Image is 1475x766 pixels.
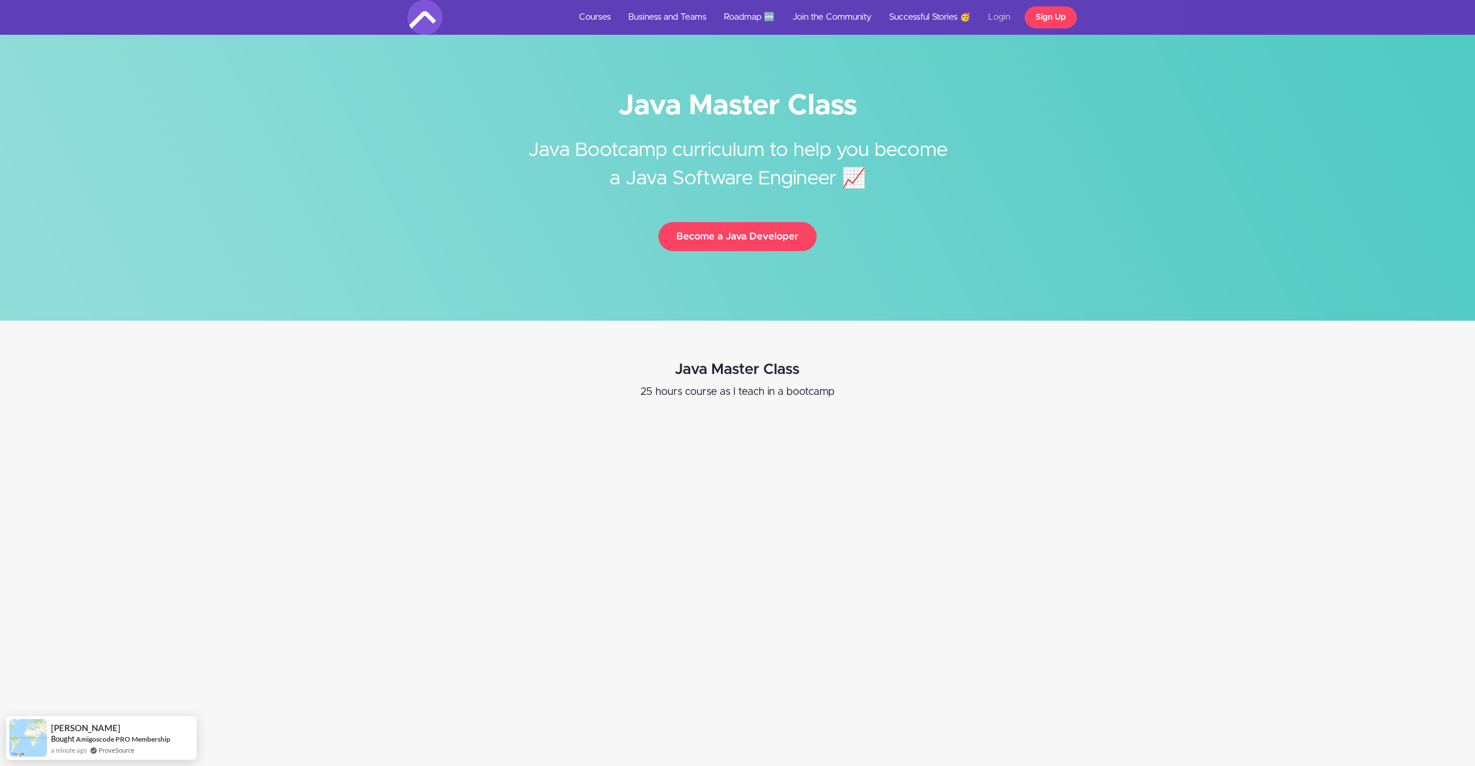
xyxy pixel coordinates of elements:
img: provesource social proof notification image [9,719,47,757]
h2: Java Bootcamp curriculum to help you become a Java Software Engineer 📈 [520,119,955,193]
a: ProveSource [99,745,134,755]
a: Sign Up [1025,6,1077,28]
span: a minute ago [51,745,87,755]
a: Amigoscode PRO Membership [76,735,170,743]
button: Become a Java Developer [658,222,817,251]
h1: Java Master Class [407,93,1068,119]
span: [PERSON_NAME] [51,723,121,733]
h2: Java Master Class [249,361,1226,378]
span: Bought [51,734,75,743]
p: 25 hours course as I teach in a bootcamp [249,384,1226,400]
